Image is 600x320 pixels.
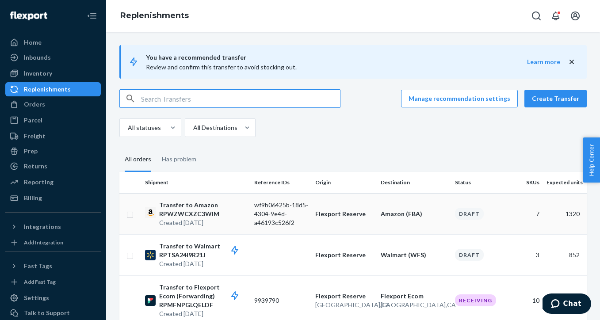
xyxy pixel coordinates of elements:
th: Reference IDs [251,172,312,193]
div: All statuses [128,123,161,132]
button: Close Navigation [83,7,101,25]
p: Transfer to Amazon RPWZWCXZC3WIM [159,201,247,218]
div: Replenishments [24,85,71,94]
th: Destination [377,172,451,193]
a: Orders [5,97,101,111]
td: 7 [512,193,543,234]
th: Expected units [543,172,587,193]
p: Sending inventory to Amazon FBA (Fulfilled by Amazon) requires specific packing and placement opt... [13,77,199,167]
th: Origin [312,172,377,193]
button: Fast Tags [5,259,101,273]
div: Settings [24,293,49,302]
div: Draft [455,249,484,261]
a: Reporting [5,175,101,189]
div: Integrations [24,222,61,231]
p: Created [DATE] [159,218,247,227]
p: Transfer to Flexport Ecom (Forwarding) RPMFNPGLQELDF [159,283,247,309]
button: Talk to Support [5,306,101,320]
div: Receiving [455,294,496,306]
p: [GEOGRAPHIC_DATA] , CA [381,301,448,309]
div: Prep [24,147,38,156]
button: Help Center [583,137,600,183]
a: Freight [5,129,101,143]
p: Created [DATE] [159,259,247,268]
h3: 1. Packing Options [13,231,199,246]
a: Returns [5,159,101,173]
div: 971 Amazon FBA: Packing and Placement options [13,18,199,47]
div: Orders [24,100,45,109]
button: Integrations [5,220,101,234]
p: Flexport Reserve [315,210,374,218]
div: Add Integration [24,239,63,246]
a: Inbounds [5,50,101,65]
input: All Destinations [192,123,193,132]
div: Has problem [162,148,196,171]
p: This guide will help you understand Amazon’s packing and placement requirements, so you can choos... [13,180,199,218]
a: Home [5,35,101,50]
td: 852 [543,234,587,275]
div: Home [24,38,42,47]
span: You have a recommended transfer [146,52,527,63]
td: 3 [512,234,543,275]
button: Open account menu [566,7,584,25]
iframe: Opens a widget where you can chat to one of our agents [543,293,591,316]
a: Settings [5,291,101,305]
button: Open notifications [547,7,565,25]
td: 1320 [543,193,587,234]
h3: Overview [13,58,199,73]
div: All Destinations [193,123,237,132]
span: Review and confirm this transfer to avoid stocking out. [146,63,297,71]
a: Replenishments [120,11,189,20]
button: close [567,57,576,67]
th: Status [451,172,512,193]
input: Search Transfers [141,90,340,107]
th: SKUs [512,172,543,193]
div: All orders [125,148,151,172]
div: Talk to Support [24,309,70,317]
p: Walmart (WFS) [381,251,448,259]
div: Inbounds [24,53,51,62]
ol: breadcrumbs [113,3,196,29]
div: Add Fast Tag [24,278,56,286]
p: [GEOGRAPHIC_DATA] , CA [315,301,374,309]
div: Fast Tags [24,262,52,270]
p: Transfer to Walmart RPTSA24I9R21J [159,242,247,259]
p: Flexport Reserve [315,292,374,301]
div: Inventory [24,69,52,78]
div: Draft [455,208,484,220]
a: Parcel [5,113,101,127]
div: Freight [24,132,46,141]
div: Parcel [24,116,42,125]
a: Billing [5,191,101,205]
td: wf9b06425b-18d5-4304-9e4d-a46193c526f2 [251,193,312,234]
img: Flexport logo [10,11,47,20]
input: All statuses [127,123,128,132]
p: Amazon (FBA) [381,210,448,218]
div: Returns [24,162,47,171]
p: Flexport Ecom [381,292,448,301]
button: Open Search Box [527,7,545,25]
a: Replenishments [5,82,101,96]
p: Flexport Reserve [315,251,374,259]
a: Prep [5,144,101,158]
th: Shipment [141,172,251,193]
a: Add Integration [5,237,101,248]
div: Reporting [24,178,54,187]
a: Inventory [5,66,101,80]
button: Learn more [527,57,560,66]
button: Create Transfer [524,90,587,107]
div: Billing [24,194,42,202]
button: Manage recommendation settings [401,90,518,107]
a: Add Fast Tag [5,277,101,287]
p: Created [DATE] [159,309,247,318]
